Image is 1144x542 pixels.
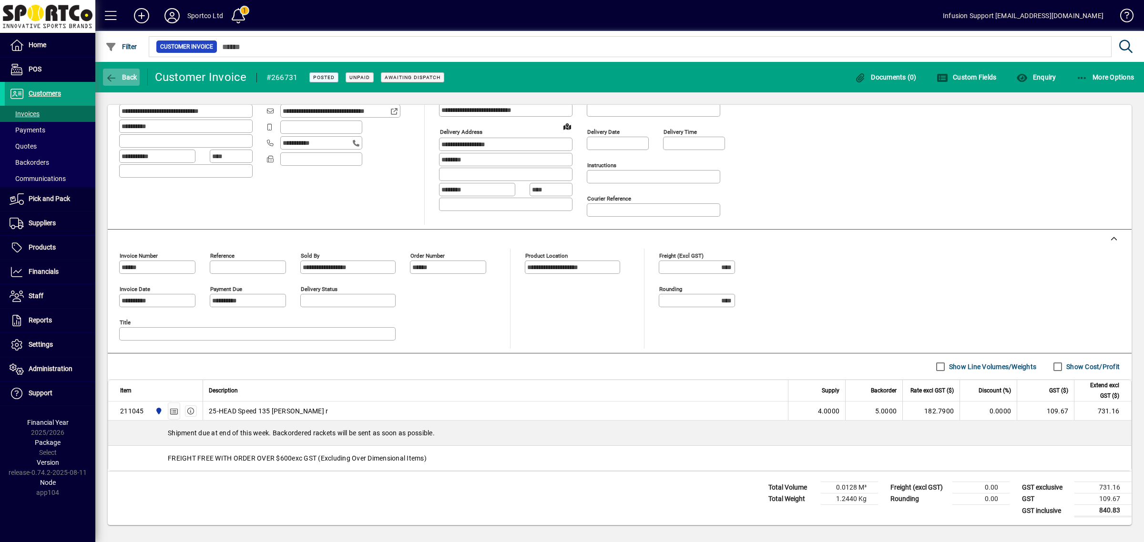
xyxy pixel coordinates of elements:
[1016,73,1056,81] span: Enquiry
[875,406,897,416] span: 5.0000
[103,69,140,86] button: Back
[5,333,95,357] a: Settings
[937,73,997,81] span: Custom Fields
[29,292,43,300] span: Staff
[155,70,247,85] div: Customer Invoice
[525,252,568,259] mat-label: Product location
[5,309,95,332] a: Reports
[5,33,95,57] a: Home
[5,211,95,235] a: Suppliers
[5,260,95,284] a: Financials
[157,7,187,24] button: Profile
[37,459,59,466] span: Version
[108,421,1131,445] div: Shipment due at end of this week. Backordered rackets will be sent as soon as possible.
[587,162,616,169] mat-label: Instructions
[29,365,72,372] span: Administration
[1074,401,1131,421] td: 731.16
[29,243,56,251] span: Products
[979,385,1011,396] span: Discount (%)
[855,73,917,81] span: Documents (0)
[821,482,878,493] td: 0.0128 M³
[210,252,235,259] mat-label: Reference
[5,171,95,187] a: Communications
[10,126,45,134] span: Payments
[349,74,370,80] span: Unpaid
[5,284,95,308] a: Staff
[120,385,132,396] span: Item
[587,195,631,202] mat-label: Courier Reference
[153,406,163,416] span: Sportco Ltd Warehouse
[1014,69,1058,86] button: Enquiry
[385,74,440,80] span: Awaiting Dispatch
[126,7,157,24] button: Add
[909,406,954,416] div: 182.7900
[10,142,37,150] span: Quotes
[5,58,95,81] a: POS
[1080,380,1119,401] span: Extend excl GST ($)
[10,175,66,182] span: Communications
[943,8,1103,23] div: Infusion Support [EMAIL_ADDRESS][DOMAIN_NAME]
[29,389,52,397] span: Support
[1074,493,1132,505] td: 109.67
[822,385,839,396] span: Supply
[818,406,840,416] span: 4.0000
[1017,505,1074,517] td: GST inclusive
[10,159,49,166] span: Backorders
[5,236,95,260] a: Products
[210,286,242,292] mat-label: Payment due
[952,482,1010,493] td: 0.00
[764,482,821,493] td: Total Volume
[29,219,56,227] span: Suppliers
[1074,505,1132,517] td: 840.83
[95,69,148,86] app-page-header-button: Back
[1076,73,1134,81] span: More Options
[910,385,954,396] span: Rate excl GST ($)
[105,43,137,50] span: Filter
[103,38,140,55] button: Filter
[934,69,999,86] button: Custom Fields
[29,90,61,97] span: Customers
[29,341,53,348] span: Settings
[29,65,41,73] span: POS
[1113,2,1132,33] a: Knowledge Base
[852,69,919,86] button: Documents (0)
[1049,385,1068,396] span: GST ($)
[120,406,144,416] div: 211045
[313,74,335,80] span: Posted
[27,419,69,426] span: Financial Year
[5,138,95,154] a: Quotes
[5,381,95,405] a: Support
[960,401,1017,421] td: 0.0000
[160,42,213,51] span: Customer Invoice
[764,493,821,505] td: Total Weight
[29,195,70,202] span: Pick and Pack
[871,385,897,396] span: Backorder
[120,252,158,259] mat-label: Invoice number
[5,122,95,138] a: Payments
[209,406,328,416] span: 25-HEAD Speed 135 [PERSON_NAME] r
[1017,493,1074,505] td: GST
[1074,69,1137,86] button: More Options
[5,154,95,171] a: Backorders
[35,439,61,446] span: Package
[952,493,1010,505] td: 0.00
[40,479,56,486] span: Node
[1064,362,1120,371] label: Show Cost/Profit
[29,41,46,49] span: Home
[947,362,1036,371] label: Show Line Volumes/Weights
[1017,482,1074,493] td: GST exclusive
[108,446,1131,471] div: FREIGHT FREE WITH ORDER OVER $600exc GST (Excluding Over Dimensional Items)
[120,286,150,292] mat-label: Invoice date
[105,73,137,81] span: Back
[301,252,319,259] mat-label: Sold by
[29,268,59,275] span: Financials
[29,316,52,324] span: Reports
[187,8,223,23] div: Sportco Ltd
[10,110,40,118] span: Invoices
[120,319,131,326] mat-label: Title
[410,252,445,259] mat-label: Order number
[301,286,337,292] mat-label: Delivery status
[5,357,95,381] a: Administration
[664,129,697,135] mat-label: Delivery time
[560,119,575,134] a: View on map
